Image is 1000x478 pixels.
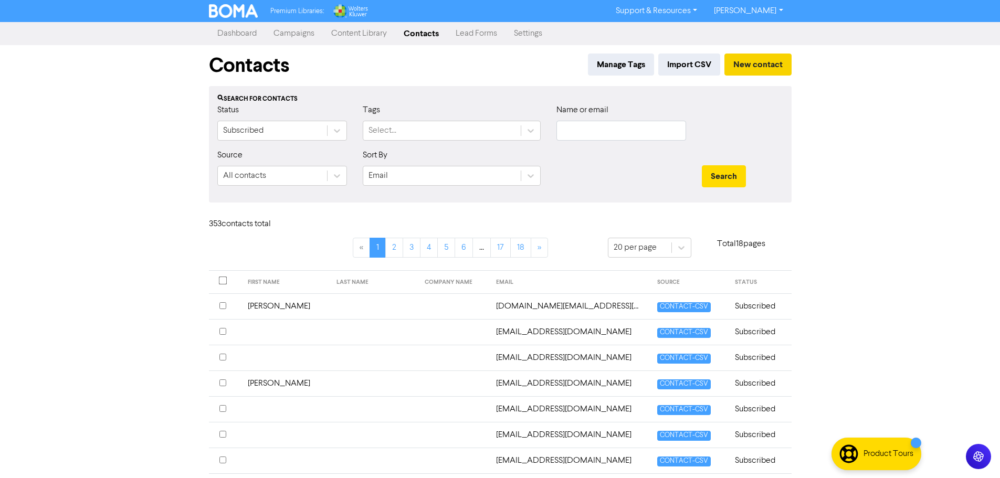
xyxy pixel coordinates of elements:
span: CONTACT-CSV [657,328,711,338]
td: Subscribed [729,422,791,448]
th: EMAIL [490,271,651,294]
span: CONTACT-CSV [657,302,711,312]
th: SOURCE [651,271,729,294]
td: accounts@fairthorne.com.au [490,422,651,448]
span: CONTACT-CSV [657,379,711,389]
td: Subscribed [729,448,791,473]
h6: 353 contact s total [209,219,293,229]
button: Search [702,165,746,187]
td: Subscribed [729,370,791,396]
td: accounts@coniglioainsworth.com.au [490,345,651,370]
a: Settings [506,23,551,44]
a: Page 4 [420,238,438,258]
p: Total 18 pages [691,238,792,250]
label: Source [217,149,243,162]
td: accounts@district.com.au [490,370,651,396]
div: All contacts [223,169,266,182]
td: [PERSON_NAME] [241,370,330,396]
div: Select... [369,124,396,137]
div: 20 per page [614,241,657,254]
th: STATUS [729,271,791,294]
td: accounts@geomotion.com.au [490,448,651,473]
button: Import CSV [658,54,720,76]
th: FIRST NAME [241,271,330,294]
label: Tags [363,104,380,116]
h1: Contacts [209,54,289,78]
button: Manage Tags [588,54,654,76]
div: Email [369,169,388,182]
img: Wolters Kluwer [332,4,368,18]
td: [PERSON_NAME] [241,293,330,319]
span: CONTACT-CSV [657,456,711,466]
th: COMPANY NAME [418,271,490,294]
span: CONTACT-CSV [657,431,711,441]
a: Contacts [395,23,447,44]
a: [PERSON_NAME] [706,3,791,19]
label: Sort By [363,149,387,162]
span: CONTACT-CSV [657,354,711,364]
a: Page 5 [437,238,455,258]
td: a.black@glasspower.com.au [490,293,651,319]
a: » [531,238,548,258]
div: Subscribed [223,124,264,137]
a: Page 3 [403,238,420,258]
td: Subscribed [729,293,791,319]
a: Dashboard [209,23,265,44]
td: Subscribed [729,345,791,370]
a: Page 17 [490,238,511,258]
span: Premium Libraries: [270,8,324,15]
td: accounts@ds.com.au [490,396,651,422]
a: Content Library [323,23,395,44]
div: Search for contacts [217,94,783,104]
a: Page 2 [385,238,403,258]
td: Subscribed [729,319,791,345]
span: CONTACT-CSV [657,405,711,415]
td: accounts@central-data.net [490,319,651,345]
iframe: Chat Widget [948,428,1000,478]
a: Campaigns [265,23,323,44]
label: Status [217,104,239,116]
td: Subscribed [729,396,791,422]
a: Page 6 [455,238,473,258]
a: Support & Resources [607,3,706,19]
a: Lead Forms [447,23,506,44]
a: Page 1 is your current page [370,238,386,258]
img: BOMA Logo [209,4,258,18]
th: LAST NAME [330,271,419,294]
button: New contact [724,54,792,76]
label: Name or email [556,104,608,116]
a: Page 18 [510,238,531,258]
